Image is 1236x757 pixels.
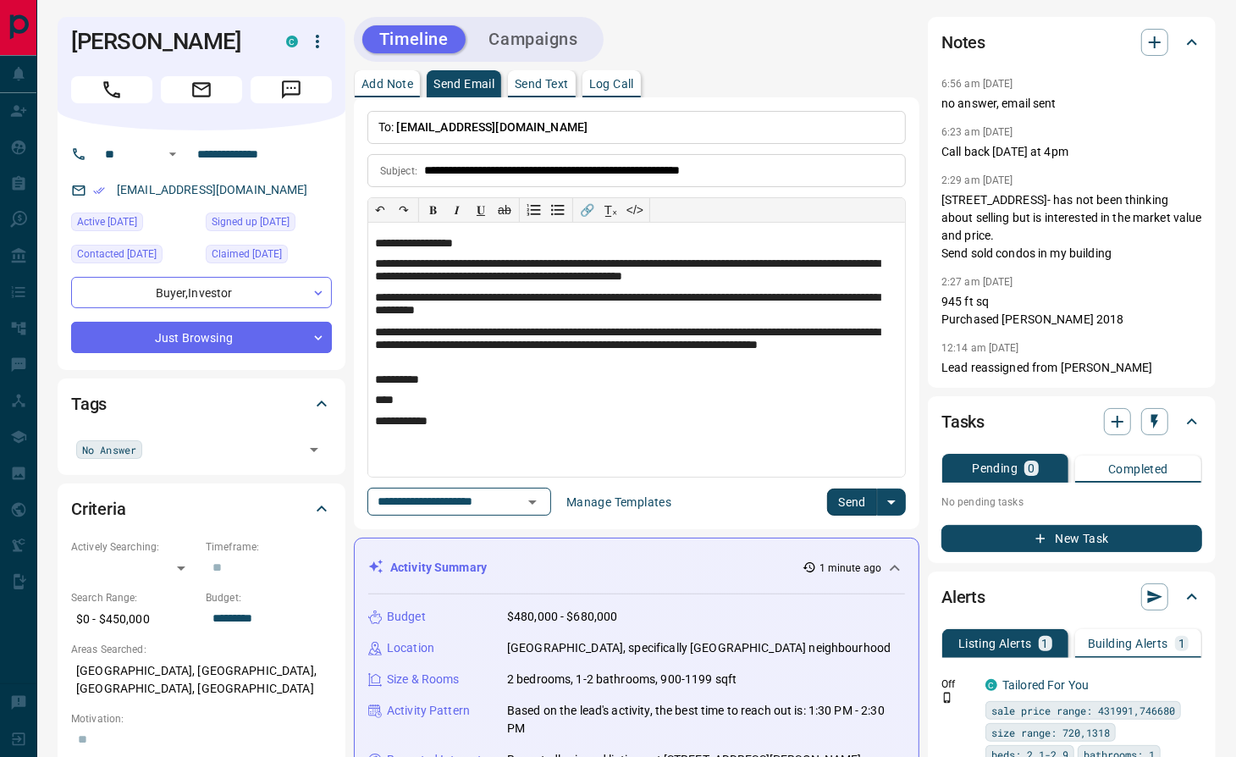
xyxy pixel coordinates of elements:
p: [GEOGRAPHIC_DATA], [GEOGRAPHIC_DATA], [GEOGRAPHIC_DATA], [GEOGRAPHIC_DATA] [71,657,332,703]
p: Subject: [380,163,417,179]
div: condos.ca [985,679,997,691]
div: Criteria [71,489,332,529]
p: 0 [1028,462,1035,474]
div: Notes [941,22,1202,63]
p: Lead reassigned from [PERSON_NAME] [941,359,1202,377]
p: Motivation: [71,711,332,727]
span: sale price range: 431991,746680 [991,702,1175,719]
div: Alerts [941,577,1202,617]
p: Add Note [361,78,413,90]
h2: Tasks [941,408,985,435]
button: ab [493,198,516,222]
div: Activity Summary1 minute ago [368,552,905,583]
p: 1 [1178,638,1185,649]
p: Based on the lead's activity, the best time to reach out is: 1:30 PM - 2:30 PM [507,702,905,738]
button: Open [521,490,544,514]
div: Tags [71,384,332,424]
p: Completed [1108,463,1168,475]
button: 🔗 [576,198,599,222]
span: [EMAIL_ADDRESS][DOMAIN_NAME] [397,120,588,134]
p: Pending [972,462,1018,474]
button: New Task [941,525,1202,552]
p: [STREET_ADDRESS]- has not been thinking about selling but is interested in the market value and p... [941,191,1202,262]
button: 𝑰 [445,198,469,222]
div: Just Browsing [71,322,332,353]
div: condos.ca [286,36,298,47]
p: [GEOGRAPHIC_DATA], specifically [GEOGRAPHIC_DATA] neighbourhood [507,639,891,657]
span: Claimed [DATE] [212,246,282,262]
h2: Notes [941,29,985,56]
p: Off [941,677,975,692]
button: ↶ [368,198,392,222]
p: Actively Searching: [71,539,197,555]
p: 1 [1042,638,1049,649]
h2: Alerts [941,583,985,611]
button: Open [163,144,183,164]
p: Send Email [433,78,494,90]
span: Message [251,76,332,103]
button: 𝐁 [422,198,445,222]
a: Tailored For You [1002,678,1089,692]
h2: Tags [71,390,107,417]
div: Wed Aug 16 2023 [206,245,332,268]
p: Size & Rooms [387,671,460,688]
button: Manage Templates [556,489,681,516]
p: 12:14 am [DATE] [941,342,1019,354]
button: 𝐔 [469,198,493,222]
span: No Answer [82,441,136,458]
p: Location [387,639,434,657]
p: Send Text [515,78,569,90]
p: Listing Alerts [958,638,1032,649]
div: split button [827,489,906,516]
p: Activity Summary [390,559,487,577]
p: To: [367,111,906,144]
p: Activity Pattern [387,702,470,720]
p: 2:27 am [DATE] [941,276,1013,288]
p: 1 minute ago [819,561,881,576]
p: Building Alerts [1088,638,1168,649]
p: Budget: [206,590,332,605]
p: Timeframe: [206,539,332,555]
p: $480,000 - $680,000 [507,608,618,626]
p: Search Range: [71,590,197,605]
span: 𝐔 [477,203,485,217]
p: 2 bedrooms, 1-2 bathrooms, 900-1199 sqft [507,671,737,688]
button: Send [827,489,877,516]
button: Bullet list [546,198,570,222]
svg: Push Notification Only [941,692,953,704]
svg: Email Verified [93,185,105,196]
button: Numbered list [522,198,546,222]
span: Signed up [DATE] [212,213,290,230]
p: No pending tasks [941,489,1202,515]
p: Call back [DATE] at 4pm [941,143,1202,161]
div: Tasks [941,401,1202,442]
div: Fri Aug 15 2025 [71,245,197,268]
p: 6:56 am [DATE] [941,78,1013,90]
span: size range: 720,1318 [991,724,1110,741]
button: Open [302,438,326,461]
a: [EMAIL_ADDRESS][DOMAIN_NAME] [117,183,308,196]
span: Email [161,76,242,103]
div: Buyer , Investor [71,277,332,308]
span: Active [DATE] [77,213,137,230]
button: T̲ₓ [599,198,623,222]
p: 945 ft sq Purchased [PERSON_NAME] 2018 [941,293,1202,329]
s: ab [498,203,511,217]
h2: Criteria [71,495,126,522]
p: Log Call [589,78,634,90]
span: Call [71,76,152,103]
div: Sun Oct 12 2025 [71,213,197,236]
button: Timeline [362,25,466,53]
p: Budget [387,608,426,626]
button: ↷ [392,198,416,222]
span: Contacted [DATE] [77,246,157,262]
h1: [PERSON_NAME] [71,28,261,55]
button: Campaigns [472,25,595,53]
p: $0 - $450,000 [71,605,197,633]
p: Areas Searched: [71,642,332,657]
div: Tue Jan 09 2018 [206,213,332,236]
p: no answer, email sent [941,95,1202,113]
p: 2:29 am [DATE] [941,174,1013,186]
button: </> [623,198,647,222]
p: 6:23 am [DATE] [941,126,1013,138]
